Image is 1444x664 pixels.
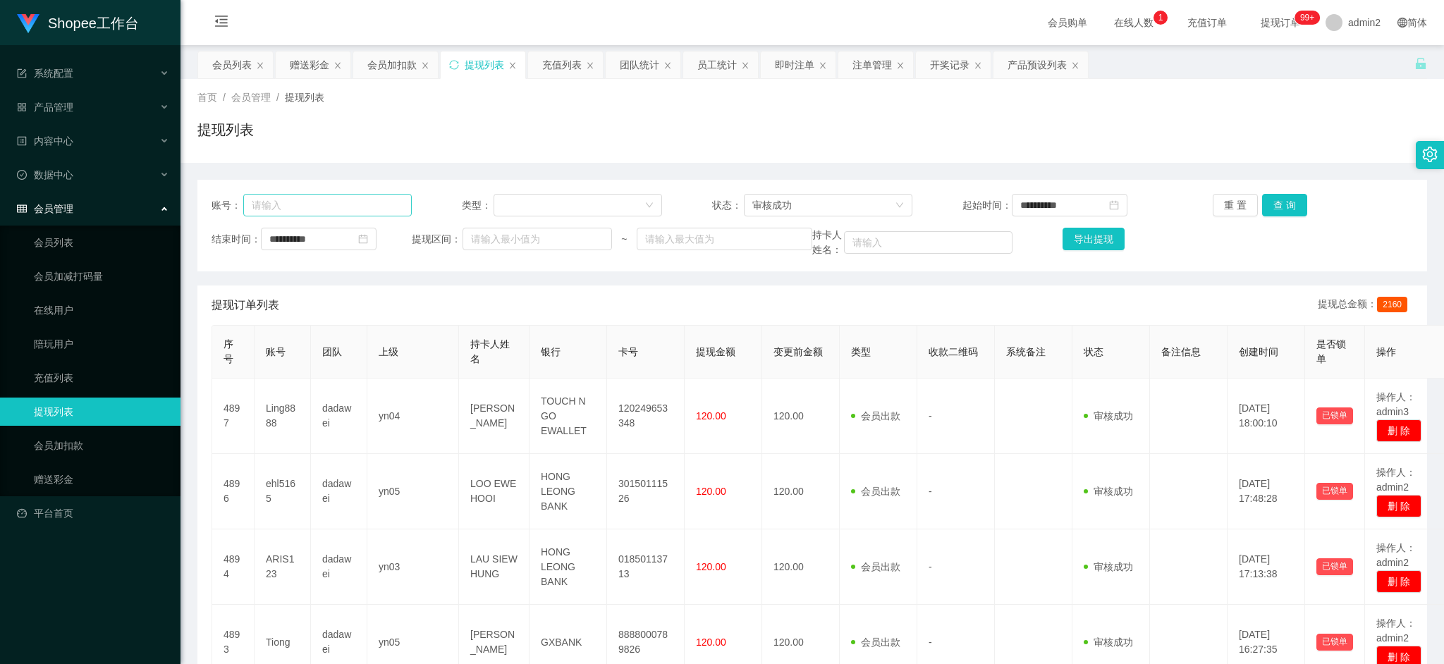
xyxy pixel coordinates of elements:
span: 持卡人姓名： [812,228,844,257]
button: 导出提现 [1063,228,1125,250]
span: 账号 [266,346,286,357]
button: 删 除 [1376,495,1421,517]
td: dadawei [311,529,367,605]
span: 是否锁单 [1316,338,1346,364]
span: - [929,561,932,572]
i: 图标: down [895,201,904,211]
p: 1 [1158,11,1163,25]
td: 120.00 [762,379,840,454]
td: 30150111526 [607,454,685,529]
span: 变更前金额 [773,346,823,357]
input: 请输入最小值为 [463,228,612,250]
span: 类型 [851,346,871,357]
button: 删 除 [1376,419,1421,442]
i: 图标: global [1397,18,1407,27]
td: LOO EWE HOOI [459,454,530,529]
span: 系统配置 [17,68,73,79]
span: 银行 [541,346,561,357]
td: yn04 [367,379,459,454]
span: 上级 [379,346,398,357]
span: 状态： [712,198,744,213]
a: 赠送彩金 [34,465,169,493]
div: 注单管理 [852,51,892,78]
td: Ling8888 [255,379,311,454]
span: 内容中心 [17,135,73,147]
h1: 提现列表 [197,119,254,140]
span: - [929,410,932,422]
button: 删 除 [1376,570,1421,593]
span: 创建时间 [1239,346,1278,357]
div: 会员加扣款 [367,51,417,78]
span: 在线人数 [1107,18,1161,27]
div: 产品预设列表 [1008,51,1067,78]
i: 图标: form [17,68,27,78]
span: 收款二维码 [929,346,978,357]
a: 在线用户 [34,296,169,324]
div: 充值列表 [542,51,582,78]
td: 01850113713 [607,529,685,605]
a: 会员加扣款 [34,431,169,460]
span: 数据中心 [17,169,73,180]
button: 已锁单 [1316,634,1353,651]
td: 4896 [212,454,255,529]
span: 提现订单 [1254,18,1307,27]
td: 4894 [212,529,255,605]
span: 2160 [1377,297,1407,312]
span: 提现区间： [412,232,463,247]
a: 会员列表 [34,228,169,257]
button: 已锁单 [1316,558,1353,575]
span: 类型： [462,198,494,213]
span: 备注信息 [1161,346,1201,357]
input: 请输入 [243,194,412,216]
span: 操作人：admin2 [1376,617,1416,644]
i: 图标: close [334,61,342,70]
a: Shopee工作台 [17,17,139,28]
i: 图标: appstore-o [17,102,27,112]
h1: Shopee工作台 [48,1,139,46]
i: 图标: close [741,61,749,70]
td: HONG LEONG BANK [530,529,607,605]
div: 员工统计 [697,51,737,78]
td: ehl5165 [255,454,311,529]
span: 提现列表 [285,92,324,103]
span: - [929,637,932,648]
span: 120.00 [696,486,726,497]
td: [DATE] 17:13:38 [1228,529,1305,605]
i: 图标: down [645,201,654,211]
span: 会员出款 [851,410,900,422]
i: 图标: close [586,61,594,70]
i: 图标: menu-fold [197,1,245,46]
span: 审核成功 [1084,410,1133,422]
span: 审核成功 [1084,486,1133,497]
td: [PERSON_NAME] [459,379,530,454]
span: 结束时间： [212,232,261,247]
span: 审核成功 [1084,561,1133,572]
i: 图标: profile [17,136,27,146]
td: LAU SIEW HUNG [459,529,530,605]
span: 账号： [212,198,243,213]
td: 120.00 [762,529,840,605]
td: [DATE] 17:48:28 [1228,454,1305,529]
i: 图标: setting [1422,147,1438,162]
span: 状态 [1084,346,1103,357]
span: 操作人：admin2 [1376,542,1416,568]
td: yn03 [367,529,459,605]
span: 会员管理 [231,92,271,103]
td: 120.00 [762,454,840,529]
span: 产品管理 [17,102,73,113]
span: 提现订单列表 [212,297,279,314]
span: 会员出款 [851,637,900,648]
a: 充值列表 [34,364,169,392]
span: 起始时间： [962,198,1012,213]
div: 提现总金额： [1318,297,1413,314]
a: 图标: dashboard平台首页 [17,499,169,527]
button: 已锁单 [1316,407,1353,424]
td: dadawei [311,379,367,454]
span: 会员管理 [17,203,73,214]
span: 120.00 [696,410,726,422]
td: TOUCH N GO EWALLET [530,379,607,454]
span: 持卡人姓名 [470,338,510,364]
i: 图标: close [508,61,517,70]
sup: 1 [1154,11,1168,25]
input: 请输入 [844,231,1012,254]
